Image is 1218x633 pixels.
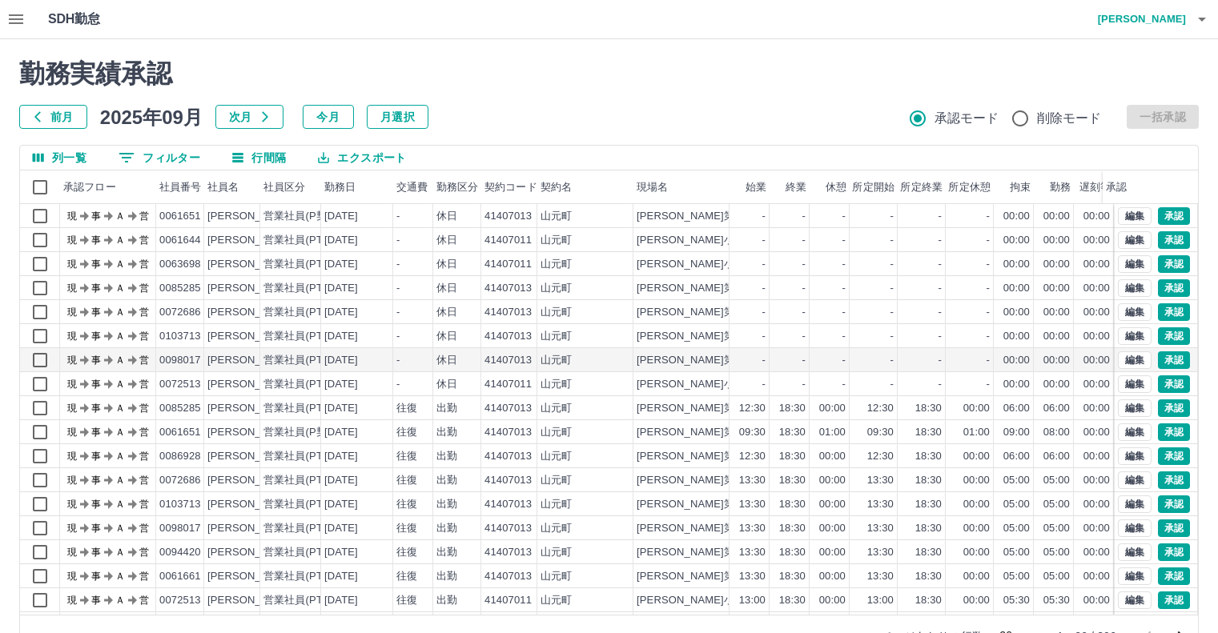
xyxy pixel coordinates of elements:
[890,233,894,248] div: -
[67,331,77,342] text: 現
[91,379,101,390] text: 事
[890,209,894,224] div: -
[842,377,846,392] div: -
[91,355,101,366] text: 事
[762,305,766,320] div: -
[115,379,125,390] text: Ａ
[436,305,457,320] div: 休日
[939,209,942,224] div: -
[436,401,457,416] div: 出勤
[1118,591,1152,609] button: 編集
[1118,423,1152,441] button: 編集
[890,305,894,320] div: -
[436,377,457,392] div: 休日
[541,305,572,320] div: 山元町
[1118,255,1152,273] button: 編集
[91,258,101,270] text: 事
[1043,281,1070,296] div: 00:00
[263,257,348,272] div: 営業社員(PT契約)
[67,379,77,390] text: 現
[303,105,354,129] button: 今月
[159,377,201,392] div: 0072513
[91,234,101,246] text: 事
[987,305,990,320] div: -
[91,282,101,294] text: 事
[324,353,358,368] div: [DATE]
[1083,233,1110,248] div: 00:00
[1158,399,1190,417] button: 承認
[963,401,990,416] div: 00:00
[91,210,101,222] text: 事
[637,170,668,204] div: 現場名
[802,209,806,224] div: -
[842,305,846,320] div: -
[1118,543,1152,561] button: 編集
[637,281,861,296] div: [PERSON_NAME]第二小学校放課後児童クラブ
[1003,257,1030,272] div: 00:00
[1158,327,1190,345] button: 承認
[1043,209,1070,224] div: 00:00
[637,329,861,344] div: [PERSON_NAME]第二小学校放課後児童クラブ
[67,210,77,222] text: 現
[263,233,348,248] div: 営業社員(PT契約)
[1118,375,1152,393] button: 編集
[786,170,806,204] div: 終業
[1034,170,1074,204] div: 勤務
[100,105,203,129] h5: 2025年09月
[159,353,201,368] div: 0098017
[746,170,766,204] div: 始業
[367,105,428,129] button: 月選択
[1003,329,1030,344] div: 00:00
[159,233,201,248] div: 0061644
[1083,281,1110,296] div: 00:00
[842,353,846,368] div: -
[915,401,942,416] div: 18:30
[324,377,358,392] div: [DATE]
[1118,495,1152,513] button: 編集
[1003,305,1030,320] div: 00:00
[762,209,766,224] div: -
[156,170,204,204] div: 社員番号
[1083,401,1110,416] div: 00:00
[1003,425,1030,440] div: 09:00
[115,258,125,270] text: Ａ
[159,281,201,296] div: 0085285
[802,377,806,392] div: -
[1003,233,1030,248] div: 00:00
[1043,329,1070,344] div: 00:00
[890,281,894,296] div: -
[67,234,77,246] text: 現
[91,403,101,414] text: 事
[939,329,942,344] div: -
[324,170,356,204] div: 勤務日
[939,233,942,248] div: -
[219,146,299,170] button: 行間隔
[637,305,861,320] div: [PERSON_NAME]第二小学校放課後児童クラブ
[484,401,532,416] div: 41407013
[139,234,149,246] text: 営
[436,170,479,204] div: 勤務区分
[633,170,730,204] div: 現場名
[159,329,201,344] div: 0103713
[436,353,457,368] div: 休日
[1043,233,1070,248] div: 00:00
[819,401,846,416] div: 00:00
[1003,209,1030,224] div: 00:00
[436,257,457,272] div: 休日
[987,281,990,296] div: -
[762,281,766,296] div: -
[1118,447,1152,465] button: 編集
[939,305,942,320] div: -
[1043,377,1070,392] div: 00:00
[19,58,1199,89] h2: 勤務実績承認
[1043,353,1070,368] div: 00:00
[67,306,77,318] text: 現
[1010,170,1031,204] div: 拘束
[1118,327,1152,345] button: 編集
[939,377,942,392] div: -
[263,305,348,320] div: 営業社員(PT契約)
[324,329,358,344] div: [DATE]
[762,329,766,344] div: -
[484,281,532,296] div: 41407013
[541,281,572,296] div: 山元町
